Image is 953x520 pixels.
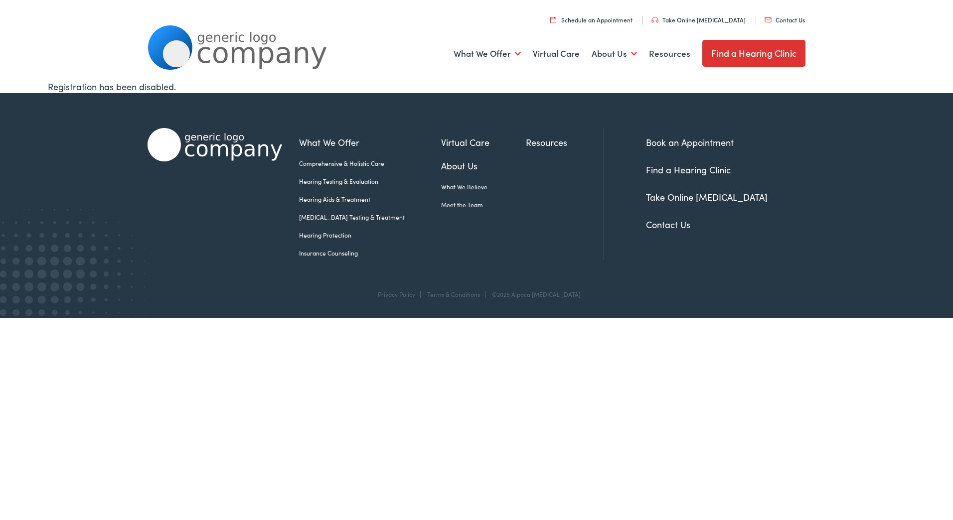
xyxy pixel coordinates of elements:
a: About Us [441,159,526,172]
a: Insurance Counseling [299,249,441,258]
a: What We Offer [299,135,441,149]
a: Contact Us [646,218,690,231]
a: Take Online [MEDICAL_DATA] [646,191,768,203]
a: Contact Us [765,15,805,24]
a: Meet the Team [441,200,526,209]
div: ©2025 Alpaca [MEDICAL_DATA] [487,291,581,298]
img: utility icon [765,17,772,22]
div: Registration has been disabled. [48,80,906,93]
a: Find a Hearing Clinic [646,163,731,176]
a: Hearing Testing & Evaluation [299,177,441,186]
a: Resources [649,35,690,72]
a: Hearing Protection [299,231,441,240]
img: Alpaca Audiology [148,128,282,161]
a: Terms & Conditions [427,290,480,298]
a: Virtual Care [533,35,580,72]
a: What We Offer [454,35,521,72]
a: Resources [526,135,604,149]
a: Privacy Policy [378,290,415,298]
a: Take Online [MEDICAL_DATA] [651,15,746,24]
a: Virtual Care [441,135,526,149]
a: Schedule an Appointment [550,15,633,24]
a: Hearing Aids & Treatment [299,195,441,204]
img: utility icon [550,16,556,23]
img: utility icon [651,17,658,23]
a: [MEDICAL_DATA] Testing & Treatment [299,213,441,222]
a: Find a Hearing Clinic [702,40,805,67]
a: What We Believe [441,182,526,191]
a: About Us [592,35,637,72]
a: Comprehensive & Holistic Care [299,159,441,168]
a: Book an Appointment [646,136,734,148]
